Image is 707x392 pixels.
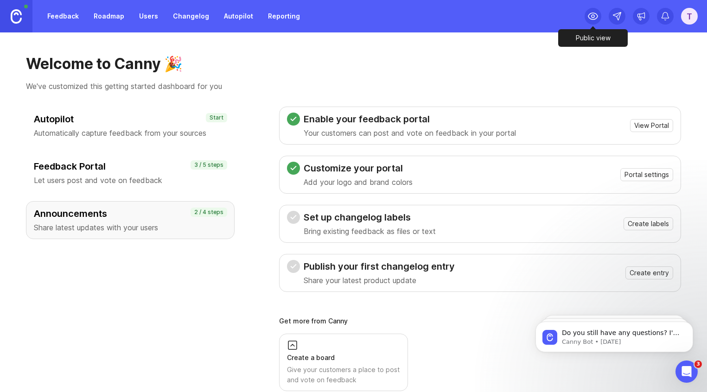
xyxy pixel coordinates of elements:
button: Portal settings [620,168,673,181]
p: We've customized this getting started dashboard for you [26,81,681,92]
button: AutopilotAutomatically capture feedback from your sourcesStart [26,107,235,145]
div: Create a board [287,353,400,363]
h1: Welcome to Canny 🎉 [26,55,681,73]
div: Give your customers a place to post and vote on feedback [287,365,400,385]
p: 3 / 5 steps [194,161,223,169]
iframe: Intercom live chat [675,360,698,383]
span: Create labels [628,219,669,228]
h3: Feedback Portal [34,160,227,173]
button: View Portal [630,119,673,132]
span: Portal settings [624,170,669,179]
img: Canny Home [11,9,22,24]
button: T [681,8,698,25]
span: 3 [694,360,702,368]
div: Get more from Canny [279,318,681,324]
h3: Set up changelog labels [304,211,436,224]
a: Roadmap [88,8,130,25]
p: 2 / 4 steps [194,209,223,216]
p: Your customers can post and vote on feedback in your portal [304,127,516,139]
a: Create a boardGive your customers a place to post and vote on feedback [279,334,408,391]
span: Create entry [630,268,669,278]
a: Changelog [167,8,215,25]
h3: Autopilot [34,113,227,126]
div: Public view [558,29,628,47]
button: Feedback PortalLet users post and vote on feedback3 / 5 steps [26,154,235,192]
a: Reporting [262,8,306,25]
h3: Publish your first changelog entry [304,260,455,273]
iframe: Intercom notifications message [522,302,707,367]
h3: Announcements [34,207,227,220]
button: Create labels [624,217,673,230]
p: Share latest updates with your users [34,222,227,233]
button: Create entry [625,266,673,279]
p: Let users post and vote on feedback [34,175,227,186]
a: Feedback [42,8,84,25]
p: Automatically capture feedback from your sources [34,127,227,139]
p: Share your latest product update [304,275,455,286]
a: Autopilot [218,8,259,25]
h3: Enable your feedback portal [304,113,516,126]
h3: Customize your portal [304,162,413,175]
span: View Portal [634,121,669,130]
p: Bring existing feedback as files or text [304,226,436,237]
button: AnnouncementsShare latest updates with your users2 / 4 steps [26,201,235,239]
a: Users [134,8,164,25]
p: Add your logo and brand colors [304,177,413,188]
p: Start [210,114,223,121]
